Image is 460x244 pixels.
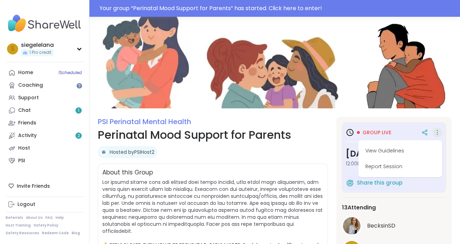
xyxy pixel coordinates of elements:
[26,215,43,220] a: About Us
[346,175,402,190] button: Share this group
[357,179,402,187] span: Share this group
[6,231,39,236] a: Safety Resources
[18,82,43,89] div: Coaching
[6,142,83,155] a: Host
[6,11,83,36] img: ShareWell Nav Logo
[342,203,376,212] span: 13 Attending
[367,222,395,230] span: BecksinSD
[6,180,83,192] div: Invite Friends
[56,215,64,220] a: Help
[58,70,82,76] span: 1 Scheduled
[17,201,35,208] div: Logout
[76,83,82,88] iframe: Spotlight
[361,143,439,159] button: View Guidelines
[6,79,83,92] a: Coaching
[18,145,30,152] div: Host
[6,215,23,220] a: Referrals
[42,231,69,236] a: Redeem Code
[18,94,39,101] div: Support
[18,157,25,164] div: PSI
[110,149,154,156] a: Hosted byPSIHost2
[346,179,354,187] img: ShareWell Logomark
[18,69,33,76] div: Home
[346,160,442,167] span: 12:00PM - 1:30PM PDT
[100,149,107,156] img: PSIHost2
[89,17,460,108] img: Perinatal Mood Support for Parents cover image
[342,216,446,236] a: BecksinSDBecksinSD
[6,92,83,104] a: Support
[98,117,191,127] a: PSI Perinatal Mental Health
[29,50,51,56] span: 1 Pro credit
[18,120,36,127] div: Friends
[6,117,83,129] a: Friends
[72,231,80,236] a: Blog
[6,104,83,117] a: Chat1
[78,108,79,114] span: 1
[6,198,83,211] a: Logout
[34,223,58,228] a: Safety Policy
[6,223,31,228] a: Host Training
[6,66,83,79] a: Home1Scheduled
[6,129,83,142] a: Activity2
[363,129,391,136] span: Group live
[78,133,80,139] span: 2
[100,4,456,13] div: Your group “ Perinatal Mood Support for Parents ” has started. Click here to enter!
[18,132,37,139] div: Activity
[343,217,360,235] img: BecksinSD
[361,159,439,174] button: Report Session
[45,215,53,220] a: FAQ
[346,148,442,160] h3: [DATE]
[6,155,83,167] a: PSI
[18,107,31,114] div: Chat
[98,127,328,143] h1: Perinatal Mood Support for Parents
[102,168,153,177] h2: About this Group
[11,44,14,53] span: s
[21,41,54,49] div: siegelelana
